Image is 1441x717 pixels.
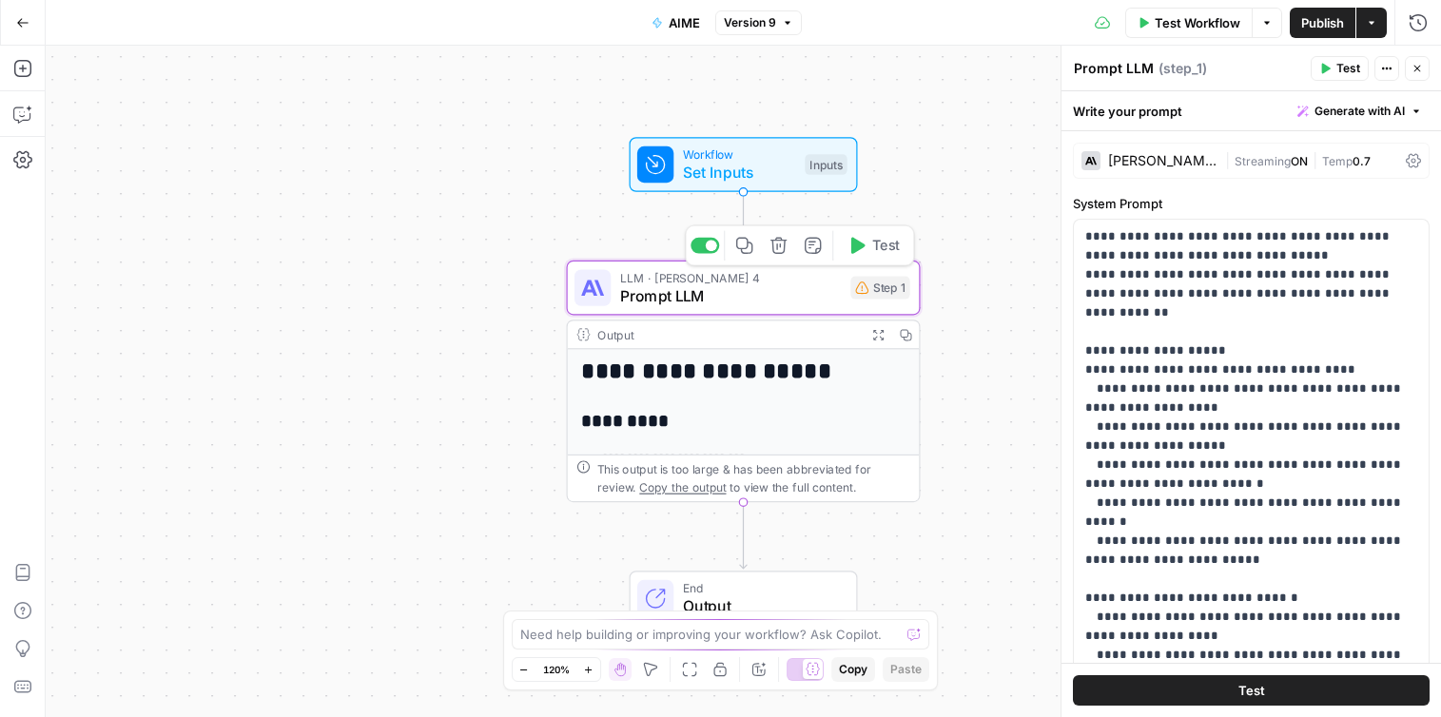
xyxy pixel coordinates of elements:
span: Temp [1322,154,1353,168]
span: Set Inputs [683,161,796,184]
span: Generate with AI [1314,103,1405,120]
div: WorkflowSet InputsInputs [567,137,921,192]
span: Streaming [1235,154,1291,168]
span: Workflow [683,145,796,164]
div: This output is too large & has been abbreviated for review. to view the full content. [597,460,910,496]
div: Inputs [805,154,847,175]
span: Publish [1301,13,1344,32]
div: Step 1 [850,277,909,300]
g: Edge from start to step_1 [740,192,747,259]
span: | [1225,150,1235,169]
div: Output [597,325,858,343]
span: Copy the output [639,480,726,494]
button: Test [1073,675,1430,706]
span: Test [1336,60,1360,77]
button: Paste [883,657,929,682]
span: Version 9 [724,14,776,31]
span: Test [1238,681,1265,700]
div: EndOutput [567,571,921,626]
span: AIME [669,13,700,32]
button: Generate with AI [1290,99,1430,124]
textarea: Prompt LLM [1074,59,1154,78]
span: End [683,579,838,597]
span: | [1308,150,1322,169]
span: 0.7 [1353,154,1371,168]
span: Test Workflow [1155,13,1240,32]
span: 120% [543,662,570,677]
span: Prompt LLM [620,284,842,307]
span: ON [1291,154,1308,168]
button: Test [1311,56,1369,81]
label: System Prompt [1073,194,1430,213]
span: Copy [839,661,867,678]
g: Edge from step_1 to end [740,502,747,569]
span: Output [683,594,838,617]
button: Copy [831,657,875,682]
span: Paste [890,661,922,678]
button: AIME [640,8,711,38]
span: LLM · [PERSON_NAME] 4 [620,268,842,286]
div: [PERSON_NAME] 4 [1108,154,1217,167]
button: Publish [1290,8,1355,38]
div: Write your prompt [1061,91,1441,130]
button: Test Workflow [1125,8,1252,38]
button: Version 9 [715,10,802,35]
span: ( step_1 ) [1159,59,1207,78]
